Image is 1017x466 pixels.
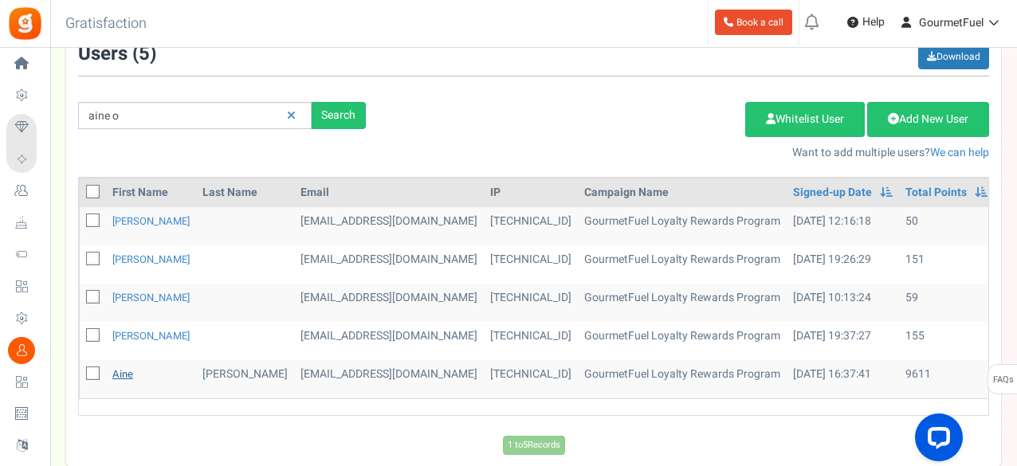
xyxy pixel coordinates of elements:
[787,284,899,322] td: [DATE] 10:13:24
[484,207,578,245] td: [TECHNICAL_ID]
[787,322,899,360] td: [DATE] 19:37:27
[578,207,787,245] td: GourmetFuel Loyalty Rewards Program
[312,102,366,129] div: Search
[294,284,484,322] td: [EMAIL_ADDRESS][DOMAIN_NAME]
[294,360,484,398] td: [EMAIL_ADDRESS][DOMAIN_NAME]
[484,322,578,360] td: [TECHNICAL_ID]
[745,102,865,137] a: Whitelist User
[48,8,164,40] h3: Gratisfaction
[112,290,190,305] a: [PERSON_NAME]
[196,178,294,207] th: Last Name
[899,284,994,322] td: 59
[106,178,196,207] th: First Name
[787,207,899,245] td: [DATE] 12:16:18
[919,14,984,31] span: GourmetFuel
[787,360,899,398] td: [DATE] 16:37:41
[484,178,578,207] th: IP
[578,178,787,207] th: Campaign Name
[139,40,150,68] span: 5
[793,185,872,201] a: Signed-up Date
[196,360,294,398] td: [PERSON_NAME]
[578,322,787,360] td: GourmetFuel Loyalty Rewards Program
[905,185,967,201] a: Total Points
[930,144,989,161] a: We can help
[112,366,133,382] a: Aine
[294,178,484,207] th: Email
[78,102,312,129] input: Search by email or name
[112,328,190,343] a: [PERSON_NAME]
[578,245,787,284] td: GourmetFuel Loyalty Rewards Program
[899,207,994,245] td: 50
[294,322,484,360] td: [EMAIL_ADDRESS][DOMAIN_NAME]
[841,10,891,35] a: Help
[484,245,578,284] td: [TECHNICAL_ID]
[112,213,190,229] a: [PERSON_NAME]
[899,360,994,398] td: 9611
[899,245,994,284] td: 151
[7,6,43,41] img: Gratisfaction
[294,245,484,284] td: [EMAIL_ADDRESS][DOMAIN_NAME]
[484,284,578,322] td: [TECHNICAL_ID]
[112,252,190,267] a: [PERSON_NAME]
[390,145,989,161] p: Want to add multiple users?
[787,245,899,284] td: [DATE] 19:26:29
[484,360,578,398] td: [TECHNICAL_ID]
[858,14,885,30] span: Help
[578,360,787,398] td: GourmetFuel Loyalty Rewards Program
[294,207,484,245] td: [EMAIL_ADDRESS][DOMAIN_NAME]
[578,284,787,322] td: GourmetFuel Loyalty Rewards Program
[899,322,994,360] td: 155
[715,10,792,35] a: Book a call
[279,102,304,130] a: Reset
[78,44,156,65] h3: Users ( )
[918,44,989,69] a: Download
[867,102,989,137] a: Add New User
[992,365,1014,395] span: FAQs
